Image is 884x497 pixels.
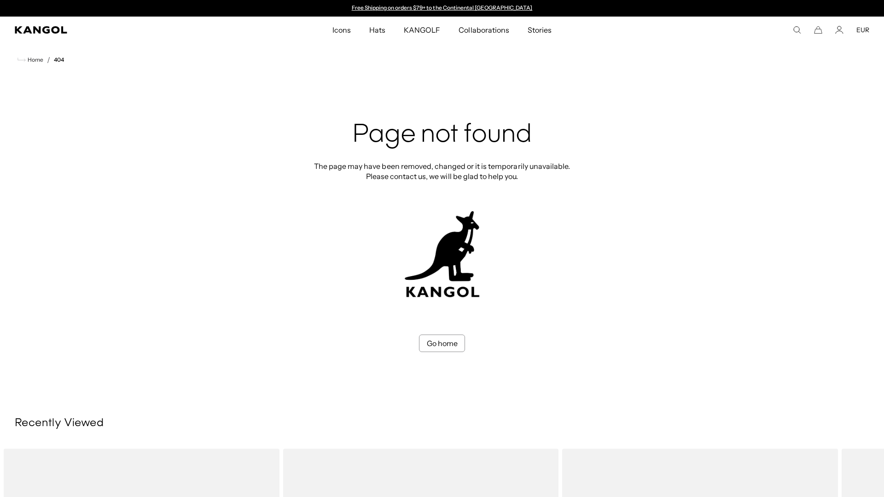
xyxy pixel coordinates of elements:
a: Hats [360,17,395,43]
span: KANGOLF [404,17,440,43]
a: 404 [54,57,64,63]
div: Announcement [347,5,537,12]
h2: Page not found [311,121,573,150]
a: Stories [518,17,561,43]
img: kangol-404-logo.jpg [403,211,481,298]
button: Cart [814,26,822,34]
div: 1 of 2 [347,5,537,12]
li: / [43,54,50,65]
p: The page may have been removed, changed or it is temporarily unavailable. Please contact us, we w... [311,161,573,181]
a: Go home [419,335,465,352]
button: EUR [856,26,869,34]
span: Collaborations [459,17,509,43]
a: Kangol [15,26,221,34]
span: Icons [332,17,351,43]
a: Home [17,56,43,64]
a: Free Shipping on orders $79+ to the Continental [GEOGRAPHIC_DATA] [352,4,533,11]
span: Home [26,57,43,63]
span: Stories [528,17,552,43]
a: KANGOLF [395,17,449,43]
a: Account [835,26,843,34]
slideshow-component: Announcement bar [347,5,537,12]
a: Icons [323,17,360,43]
h3: Recently Viewed [15,416,869,430]
span: Hats [369,17,385,43]
a: Collaborations [449,17,518,43]
summary: Search here [793,26,801,34]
